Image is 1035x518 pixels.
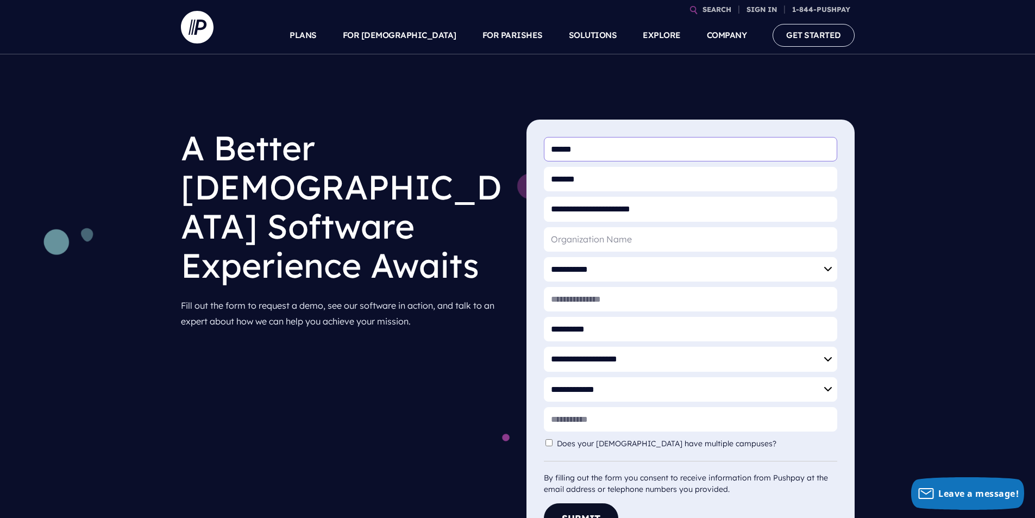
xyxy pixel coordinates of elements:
label: Does your [DEMOGRAPHIC_DATA] have multiple campuses? [557,439,782,448]
a: FOR PARISHES [482,16,543,54]
a: FOR [DEMOGRAPHIC_DATA] [343,16,456,54]
span: Leave a message! [938,488,1019,500]
a: SOLUTIONS [569,16,617,54]
div: By filling out the form you consent to receive information from Pushpay at the email address or t... [544,461,837,495]
h1: A Better [DEMOGRAPHIC_DATA] Software Experience Awaits [181,120,509,294]
a: PLANS [290,16,317,54]
a: COMPANY [707,16,747,54]
input: Organization Name [544,227,837,252]
a: GET STARTED [773,24,855,46]
p: Fill out the form to request a demo, see our software in action, and talk to an expert about how ... [181,294,509,334]
a: EXPLORE [643,16,681,54]
button: Leave a message! [911,477,1024,510]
